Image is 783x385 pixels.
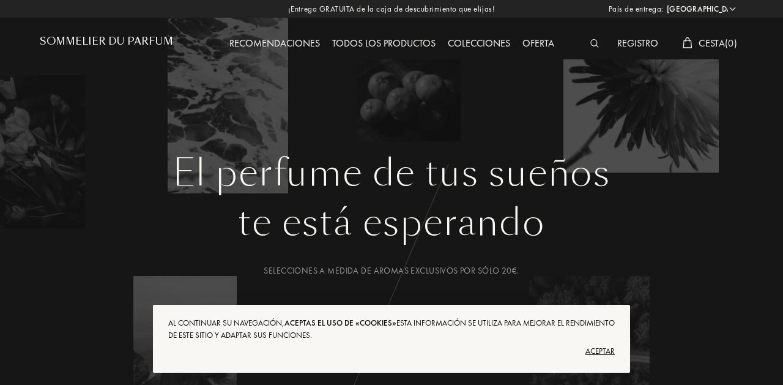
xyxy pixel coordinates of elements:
span: País de entrega: [609,3,664,15]
a: Sommelier du Parfum [40,36,173,52]
div: Al continuar su navegación, Esta información se utiliza para mejorar el rendimiento de este sitio... [168,317,615,342]
a: Registro [611,37,664,50]
span: aceptas el uso de «cookies» [284,318,396,328]
a: Todos los productos [326,37,442,50]
div: Colecciones [442,36,516,52]
span: Cesta ( 0 ) [699,37,737,50]
img: cart_white.svg [683,37,692,48]
div: te está esperando [49,195,734,250]
a: Oferta [516,37,560,50]
img: search_icn_white.svg [590,39,599,48]
div: Todos los productos [326,36,442,52]
div: Registro [611,36,664,52]
div: Aceptar [168,342,615,361]
div: Oferta [516,36,560,52]
div: Recomendaciones [223,36,326,52]
h1: Sommelier du Parfum [40,36,173,47]
div: Selecciones a medida de aromas exclusivos por sólo 20€. [49,264,734,277]
a: Recomendaciones [223,37,326,50]
a: Colecciones [442,37,516,50]
h1: El perfume de tus sueños [49,151,734,195]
